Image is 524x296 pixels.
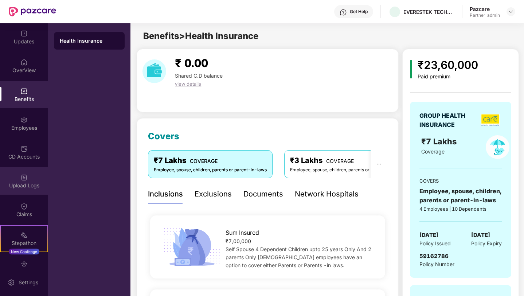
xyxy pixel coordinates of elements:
[410,60,412,78] img: icon
[175,57,208,70] span: ₹ 0.00
[226,237,374,245] div: ₹7,00,000
[486,135,509,159] img: policyIcon
[421,148,445,155] span: Coverage
[226,246,371,268] span: Self Spouse 4 Dependent Children upto 25 years Only And 2 parents Only [DEMOGRAPHIC_DATA] employe...
[326,158,354,164] span: COVERAGE
[16,279,40,286] div: Settings
[20,59,28,66] img: svg+xml;base64,PHN2ZyBpZD0iSG9tZSIgeG1sbnM9Imh0dHA6Ly93d3cudzMub3JnLzIwMDAvc3ZnIiB3aWR0aD0iMjAiIG...
[20,145,28,152] img: svg+xml;base64,PHN2ZyBpZD0iQ0RfQWNjb3VudHMiIGRhdGEtbmFtZT0iQ0QgQWNjb3VudHMiIHhtbG5zPSJodHRwOi8vd3...
[226,228,259,237] span: Sum Insured
[8,279,15,286] img: svg+xml;base64,PHN2ZyBpZD0iU2V0dGluZy0yMHgyMCIgeG1sbnM9Imh0dHA6Ly93d3cudzMub3JnLzIwMDAvc3ZnIiB3aW...
[419,187,502,205] div: Employee, spouse, children, parents or parent-in-laws
[20,116,28,124] img: svg+xml;base64,PHN2ZyBpZD0iRW1wbG95ZWVzIiB4bWxucz0iaHR0cDovL3d3dy53My5vcmcvMjAwMC9zdmciIHdpZHRoPS...
[142,59,166,83] img: download
[419,177,502,184] div: COVERS
[290,167,403,174] div: Employee, spouse, children, parents or parent-in-laws
[419,231,438,239] span: [DATE]
[9,7,56,16] img: New Pazcare Logo
[190,158,218,164] span: COVERAGE
[419,253,449,260] span: 59162786
[175,73,223,79] span: Shared C.D balance
[419,205,502,213] div: 4 Employees | 10 Dependents
[350,9,368,15] div: Get Help
[470,12,500,18] div: Partner_admin
[20,260,28,268] img: svg+xml;base64,PHN2ZyBpZD0iRW5kb3JzZW1lbnRzIiB4bWxucz0iaHR0cDovL3d3dy53My5vcmcvMjAwMC9zdmciIHdpZH...
[340,9,347,16] img: svg+xml;base64,PHN2ZyBpZD0iSGVscC0zMngzMiIgeG1sbnM9Imh0dHA6Ly93d3cudzMub3JnLzIwMDAvc3ZnIiB3aWR0aD...
[143,31,258,41] span: Benefits > Health Insurance
[376,161,382,167] span: ellipsis
[9,249,39,254] div: New Challenge
[154,167,267,174] div: Employee, spouse, children, parents or parent-in-laws
[20,30,28,37] img: svg+xml;base64,PHN2ZyBpZD0iVXBkYXRlZCIgeG1sbnM9Imh0dHA6Ly93d3cudzMub3JnLzIwMDAvc3ZnIiB3aWR0aD0iMj...
[20,203,28,210] img: svg+xml;base64,PHN2ZyBpZD0iQ2xhaW0iIHhtbG5zPSJodHRwOi8vd3d3LnczLm9yZy8yMDAwL3N2ZyIgd2lkdGg9IjIwIi...
[154,155,267,166] div: ₹7 Lakhs
[418,74,478,80] div: Paid premium
[195,188,232,200] div: Exclusions
[290,155,403,166] div: ₹3 Lakhs
[60,37,119,44] div: Health Insurance
[295,188,359,200] div: Network Hospitals
[419,239,451,248] span: Policy Issued
[243,188,283,200] div: Documents
[175,81,201,87] span: view details
[471,231,490,239] span: [DATE]
[481,114,500,126] img: insurerLogo
[508,9,514,15] img: svg+xml;base64,PHN2ZyBpZD0iRHJvcGRvd24tMzJ4MzIiIHhtbG5zPSJodHRwOi8vd3d3LnczLm9yZy8yMDAwL3N2ZyIgd2...
[148,188,183,200] div: Inclusions
[403,8,454,15] div: EVERESTEK TECHNOSOFT SOLUTIONS PRIVATE LIMITED
[421,137,459,146] span: ₹7 Lakhs
[419,111,478,129] div: GROUP HEALTH INSURANCE
[161,226,223,269] img: icon
[1,239,47,247] div: Stepathon
[418,57,478,74] div: ₹23,60,000
[20,231,28,239] img: svg+xml;base64,PHN2ZyB4bWxucz0iaHR0cDovL3d3dy53My5vcmcvMjAwMC9zdmciIHdpZHRoPSIyMSIgaGVpZ2h0PSIyMC...
[148,131,179,141] span: Covers
[470,5,500,12] div: Pazcare
[20,87,28,95] img: svg+xml;base64,PHN2ZyBpZD0iQmVuZWZpdHMiIHhtbG5zPSJodHRwOi8vd3d3LnczLm9yZy8yMDAwL3N2ZyIgd2lkdGg9Ij...
[419,261,454,267] span: Policy Number
[471,239,502,248] span: Policy Expiry
[20,174,28,181] img: svg+xml;base64,PHN2ZyBpZD0iVXBsb2FkX0xvZ3MiIGRhdGEtbmFtZT0iVXBsb2FkIExvZ3MiIHhtbG5zPSJodHRwOi8vd3...
[371,150,387,178] button: ellipsis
